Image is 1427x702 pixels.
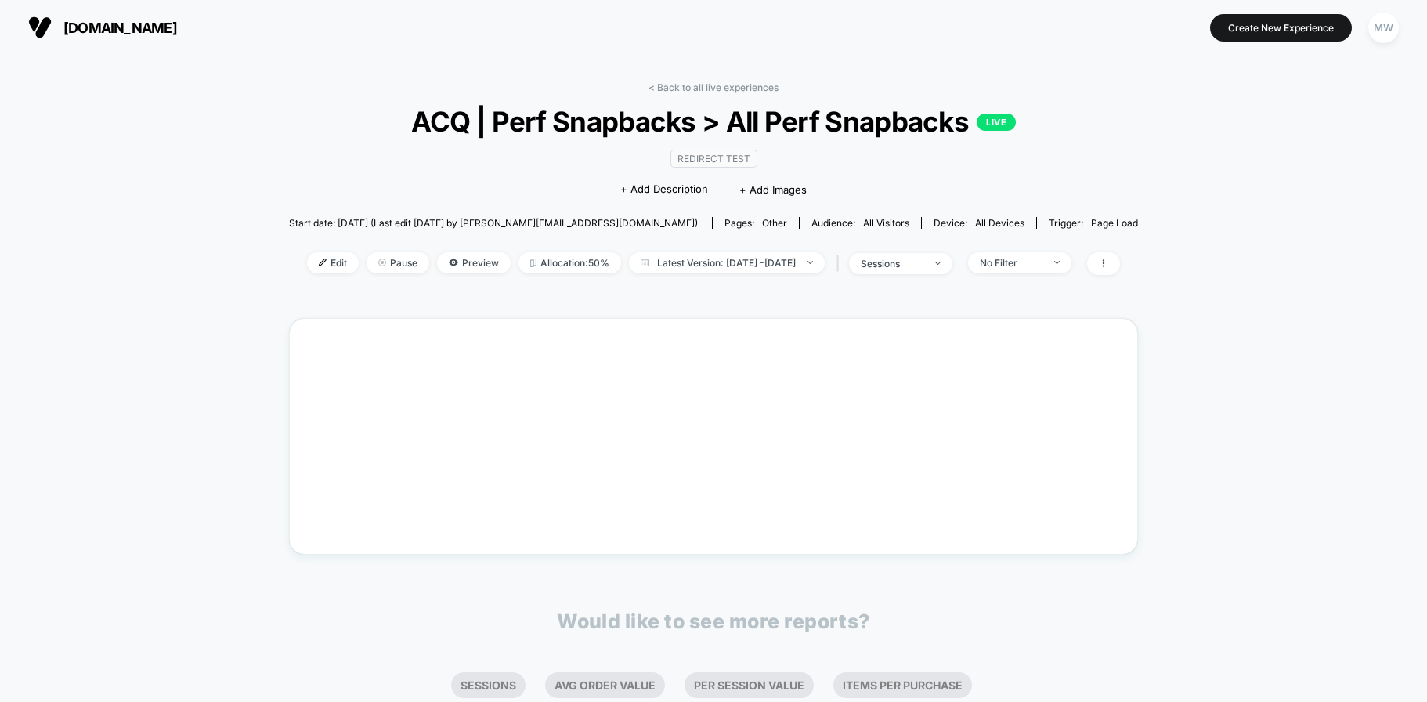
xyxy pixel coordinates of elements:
[378,259,386,266] img: end
[289,217,698,229] span: Start date: [DATE] (Last edit [DATE] by [PERSON_NAME][EMAIL_ADDRESS][DOMAIN_NAME])
[1364,12,1404,44] button: MW
[863,217,909,229] span: All Visitors
[437,252,511,273] span: Preview
[331,105,1095,138] span: ACQ | Perf Snapbacks > All Perf Snapbacks
[1368,13,1399,43] div: MW
[23,15,182,40] button: [DOMAIN_NAME]
[861,258,923,270] div: sessions
[833,672,972,698] li: Items Per Purchase
[935,262,941,265] img: end
[833,252,849,275] span: |
[641,259,649,266] img: calendar
[28,16,52,39] img: Visually logo
[648,81,779,93] a: < Back to all live experiences
[921,217,1036,229] span: Device:
[319,259,327,266] img: edit
[1054,261,1060,264] img: end
[762,217,787,229] span: other
[1210,14,1352,42] button: Create New Experience
[685,672,814,698] li: Per Session Value
[557,610,870,633] p: Would like to see more reports?
[629,252,825,273] span: Latest Version: [DATE] - [DATE]
[63,20,177,36] span: [DOMAIN_NAME]
[807,261,813,264] img: end
[367,252,429,273] span: Pause
[451,672,526,698] li: Sessions
[977,114,1016,131] p: LIVE
[739,183,807,196] span: + Add Images
[724,217,787,229] div: Pages:
[975,217,1024,229] span: all devices
[518,252,621,273] span: Allocation: 50%
[670,150,757,168] span: Redirect Test
[620,182,708,197] span: + Add Description
[307,252,359,273] span: Edit
[811,217,909,229] div: Audience:
[530,259,536,267] img: rebalance
[980,257,1042,269] div: No Filter
[545,672,665,698] li: Avg Order Value
[1049,217,1138,229] div: Trigger:
[1091,217,1138,229] span: Page Load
